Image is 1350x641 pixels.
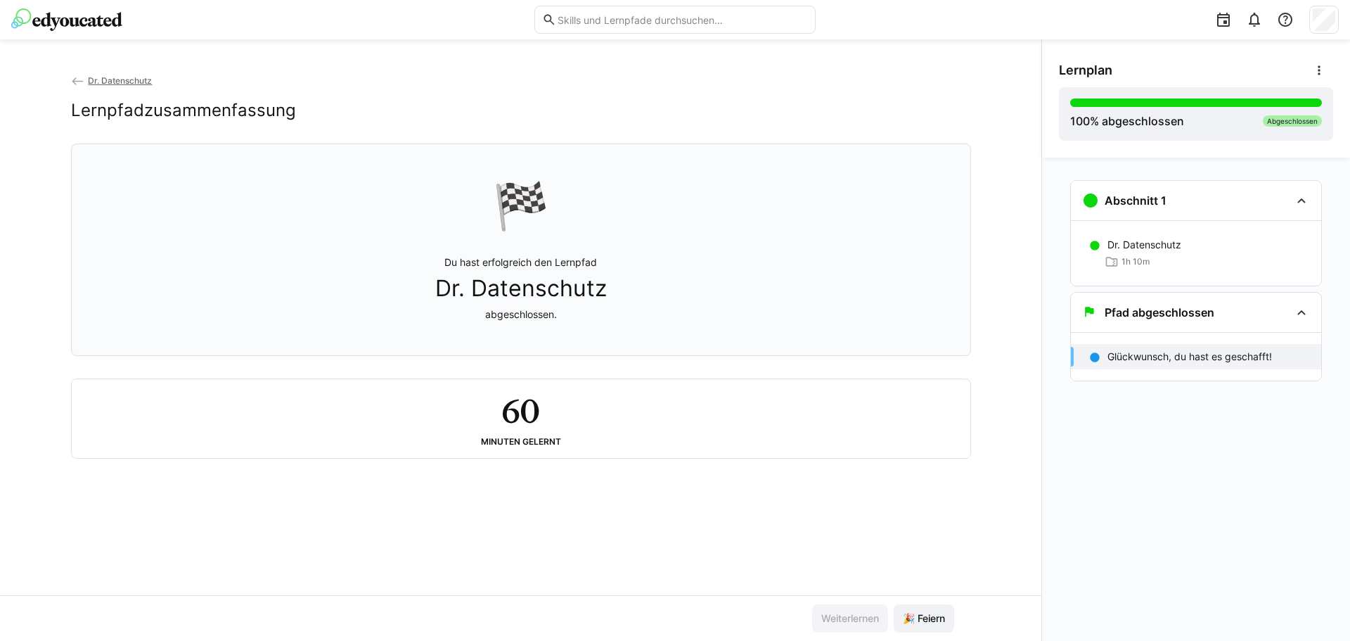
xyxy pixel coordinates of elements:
span: 100 [1070,114,1090,128]
p: Glückwunsch, du hast es geschafft! [1107,350,1272,364]
span: Weiterlernen [819,611,881,626]
h2: Lernpfadzusammenfassung [71,100,296,121]
button: Weiterlernen [812,604,888,633]
span: Dr. Datenschutz [435,275,607,302]
div: % abgeschlossen [1070,113,1184,129]
h3: Abschnitt 1 [1105,193,1166,208]
button: 🎉 Feiern [894,604,954,633]
p: Du hast erfolgreich den Lernpfad abgeschlossen. [435,255,607,322]
h2: 60 [501,391,539,431]
p: Dr. Datenschutz [1107,238,1181,252]
input: Skills und Lernpfade durchsuchen… [556,13,808,26]
div: Minuten gelernt [481,437,561,447]
span: Lernplan [1059,63,1112,78]
h3: Pfad abgeschlossen [1105,305,1214,319]
span: Dr. Datenschutz [88,75,152,86]
a: Dr. Datenschutz [71,75,153,86]
div: Abgeschlossen [1263,115,1322,127]
span: 1h 10m [1121,256,1150,267]
div: 🏁 [493,178,549,233]
span: 🎉 Feiern [901,611,947,626]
